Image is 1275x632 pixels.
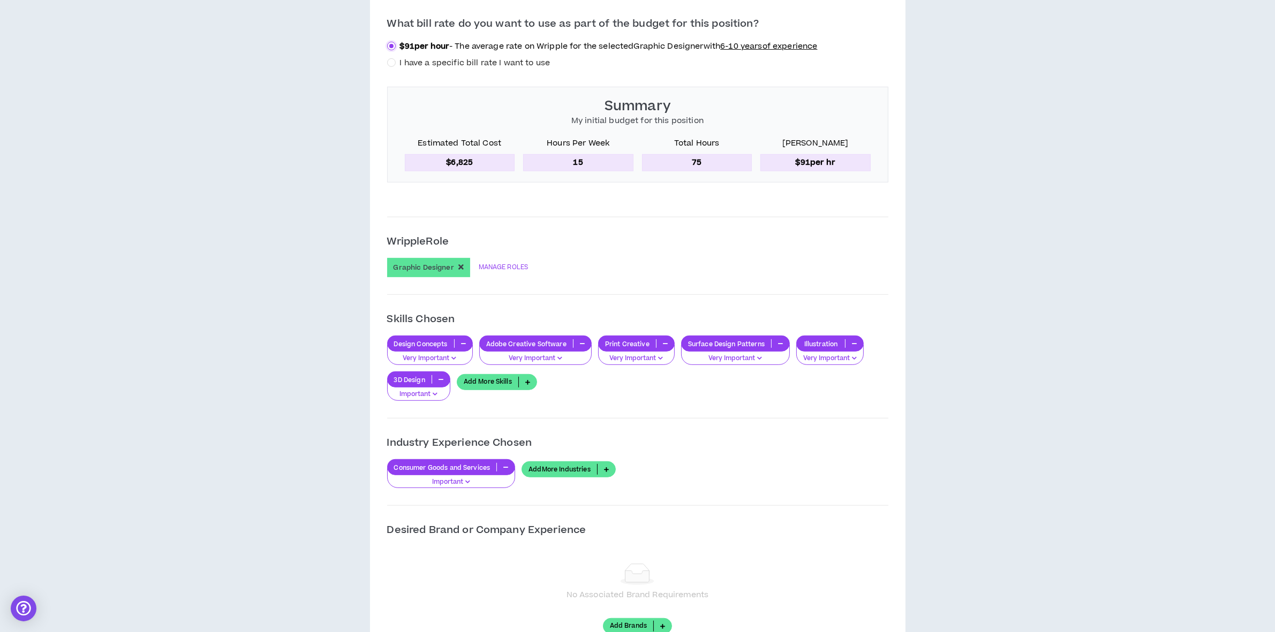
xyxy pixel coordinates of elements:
p: Important [394,477,509,487]
p: Surface Design Patterns [682,340,771,348]
p: Skills Chosen [387,312,888,327]
button: Very Important [681,345,790,365]
div: Open Intercom Messenger [11,596,36,621]
p: What bill rate do you want to use as part of the budget for this position? [387,14,888,32]
p: Very Important [486,354,585,363]
p: Total Hours [642,138,752,154]
p: Summary [571,98,704,115]
p: Adobe Creative Software [480,340,573,348]
p: Important [394,390,443,399]
a: AddMore Industries [522,461,616,477]
p: Very Important [394,354,466,363]
strong: $ 91 per hour [400,41,450,52]
button: Very Important [796,345,864,365]
a: MANAGE ROLES [479,258,528,277]
p: Very Important [688,354,783,363]
button: Important [387,468,516,489]
p: $91 per hr [760,154,871,171]
p: [PERSON_NAME] [760,138,871,154]
button: Important [387,380,450,401]
p: Desired Brand or Company Experience [387,523,888,538]
p: Design Concepts [388,340,454,348]
p: - The average rate on Wripple for the selected Graphic Designer with [400,41,818,52]
div: No Associated Brand Requirements [567,589,708,601]
button: Very Important [479,345,592,365]
button: Very Important [387,345,473,365]
p: Wripple Role [387,234,449,249]
p: 15 [523,154,633,171]
button: Very Important [598,345,675,365]
p: Very Important [605,354,668,363]
p: Print Creative [599,340,656,348]
span: I have a specific bill rate I want to use [400,57,550,68]
p: Hours Per Week [523,138,633,154]
p: My initial budget for this position [571,115,704,127]
p: Industry Experience Chosen [387,436,888,451]
p: Graphic Designer [394,263,454,272]
p: 3D Design [388,376,432,384]
a: Add More Skills [457,374,537,390]
p: Very Important [803,354,857,363]
p: Illustration [797,340,845,348]
p: Estimated Total Cost [405,138,515,154]
span: 6-10 years of experience [720,41,817,52]
p: 75 [642,154,752,171]
p: $6,825 [405,154,515,171]
p: Consumer Goods and Services [388,463,497,471]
